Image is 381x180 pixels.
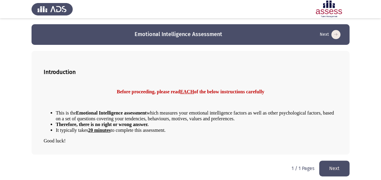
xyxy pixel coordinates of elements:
[44,69,76,75] b: Introduction
[56,122,149,127] span: Therefore, there is no right or wrong answer.
[32,1,73,18] img: Assess Talent Management logo
[56,110,76,115] span: This is the
[180,89,194,94] u: EACH
[308,1,349,18] img: Assessment logo of Emotional Intelligence Assessment - THL
[318,30,342,39] button: load next page
[319,161,349,176] button: load next page
[76,110,147,115] b: Emotional Intelligence assessment
[88,128,111,133] u: 20 minutes
[292,165,314,171] p: 1 / 1 Pages
[135,31,222,38] h3: Emotional Intelligence Assessment
[117,89,264,94] span: Before proceeding, please read of the below instructions carefully
[56,128,165,133] span: It typically takes to complete this assessment.
[44,138,65,143] span: Good luck!
[56,110,334,121] span: which measures your emotional intelligence factors as well as other psychological factors, based ...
